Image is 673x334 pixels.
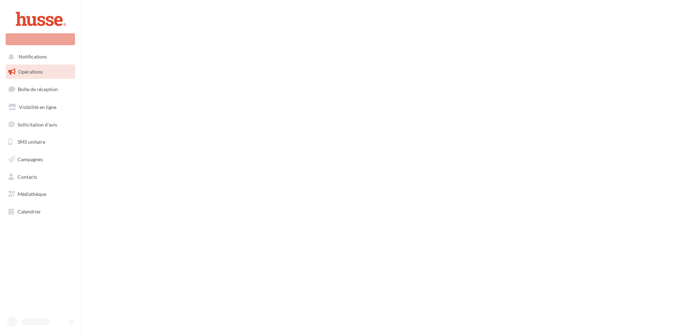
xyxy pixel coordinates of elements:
[19,54,47,60] span: Notifications
[4,64,76,79] a: Opérations
[18,174,37,180] span: Contacts
[4,204,76,219] a: Calendrier
[18,191,46,197] span: Médiathèque
[18,69,43,75] span: Opérations
[18,121,57,127] span: Sollicitation d'avis
[18,156,43,162] span: Campagnes
[4,135,76,149] a: SMS unitaire
[18,86,58,92] span: Boîte de réception
[4,82,76,97] a: Boîte de réception
[19,104,56,110] span: Visibilité en ligne
[4,100,76,115] a: Visibilité en ligne
[4,187,76,202] a: Médiathèque
[4,117,76,132] a: Sollicitation d'avis
[6,33,75,45] div: Nouvelle campagne
[4,170,76,184] a: Contacts
[4,152,76,167] a: Campagnes
[18,139,45,145] span: SMS unitaire
[18,209,41,214] span: Calendrier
